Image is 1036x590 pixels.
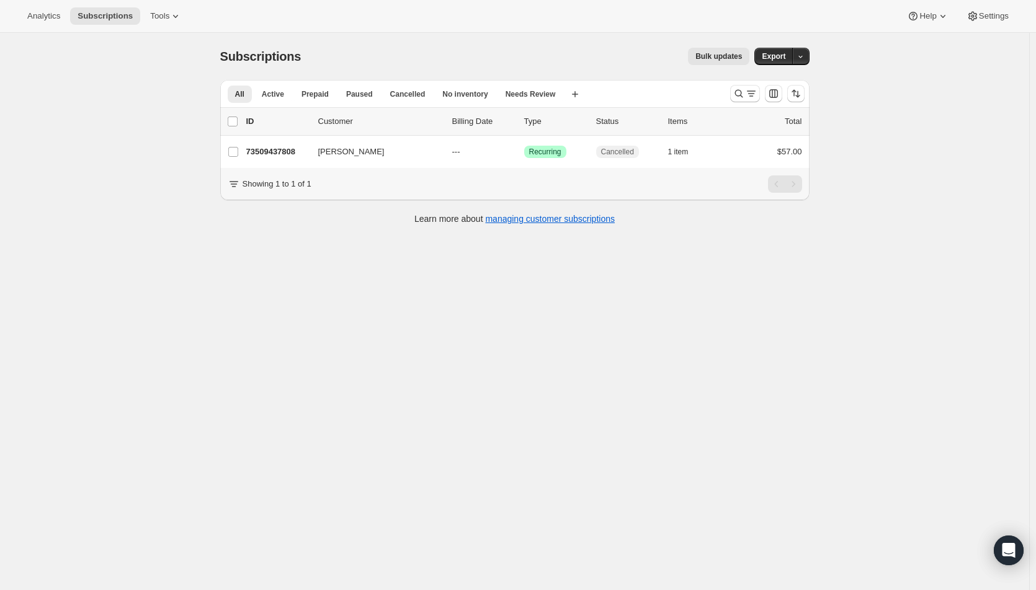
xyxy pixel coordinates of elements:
p: 73509437808 [246,146,308,158]
span: No inventory [442,89,488,99]
button: Sort the results [787,85,805,102]
span: Help [919,11,936,21]
span: Paused [346,89,373,99]
p: Status [596,115,658,128]
span: --- [452,147,460,156]
p: ID [246,115,308,128]
p: Billing Date [452,115,514,128]
span: [PERSON_NAME] [318,146,385,158]
div: Items [668,115,730,128]
button: Tools [143,7,189,25]
div: Open Intercom Messenger [994,535,1024,565]
button: Bulk updates [688,48,749,65]
span: Prepaid [301,89,329,99]
p: Customer [318,115,442,128]
span: All [235,89,244,99]
span: Subscriptions [78,11,133,21]
div: IDCustomerBilling DateTypeStatusItemsTotal [246,115,802,128]
span: Needs Review [506,89,556,99]
button: Settings [959,7,1016,25]
span: 1 item [668,147,689,157]
span: Recurring [529,147,561,157]
span: Cancelled [390,89,426,99]
div: Type [524,115,586,128]
span: Analytics [27,11,60,21]
span: $57.00 [777,147,802,156]
span: Bulk updates [695,51,742,61]
p: Showing 1 to 1 of 1 [243,178,311,190]
button: Help [900,7,956,25]
button: Search and filter results [730,85,760,102]
button: Customize table column order and visibility [765,85,782,102]
span: Settings [979,11,1009,21]
span: Export [762,51,785,61]
button: Create new view [565,86,585,103]
span: Tools [150,11,169,21]
span: Cancelled [601,147,634,157]
button: Export [754,48,793,65]
button: 1 item [668,143,702,161]
a: managing customer subscriptions [485,214,615,224]
button: [PERSON_NAME] [311,142,435,162]
p: Total [785,115,802,128]
span: Active [262,89,284,99]
span: Subscriptions [220,50,301,63]
button: Subscriptions [70,7,140,25]
button: Analytics [20,7,68,25]
p: Learn more about [414,213,615,225]
nav: Pagination [768,175,802,193]
div: 73509437808[PERSON_NAME]---SuccessRecurringCancelled1 item$57.00 [246,143,802,161]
